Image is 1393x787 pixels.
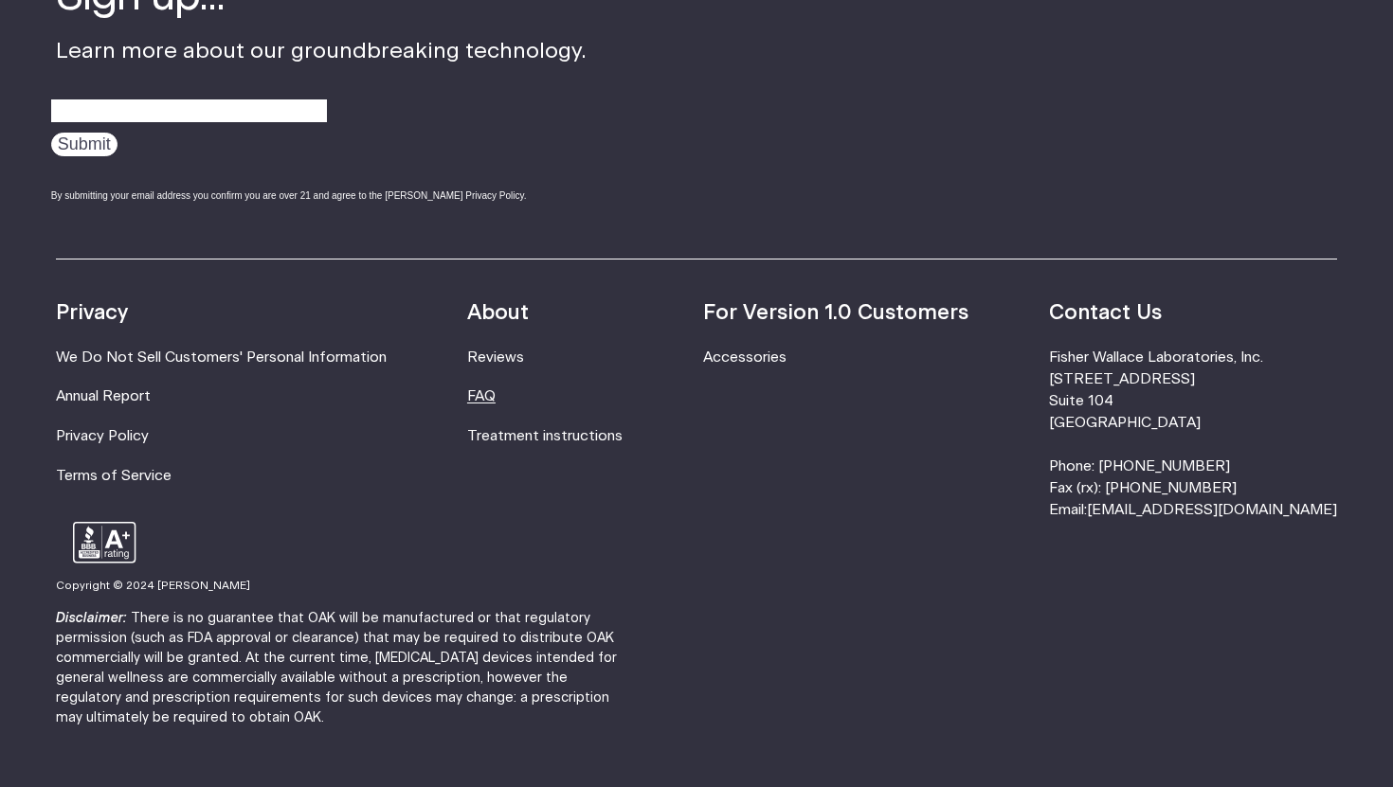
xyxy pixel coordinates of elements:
strong: Contact Us [1049,302,1162,323]
a: Treatment instructions [467,429,623,443]
li: Fisher Wallace Laboratories, Inc. [STREET_ADDRESS] Suite 104 [GEOGRAPHIC_DATA] Phone: [PHONE_NUMB... [1049,347,1337,522]
a: Accessories [703,350,787,365]
a: Privacy Policy [56,429,149,443]
a: [EMAIL_ADDRESS][DOMAIN_NAME] [1087,503,1337,517]
a: We Do Not Sell Customers' Personal Information [56,350,387,365]
strong: About [467,302,529,323]
small: Copyright © 2024 [PERSON_NAME] [56,581,250,591]
a: Reviews [467,350,524,365]
a: FAQ [467,389,496,403]
strong: Privacy [56,302,128,323]
strong: For Version 1.0 Customers [703,302,968,323]
a: Annual Report [56,389,151,403]
div: By submitting your email address you confirm you are over 21 and agree to the [PERSON_NAME] Priva... [51,188,587,203]
input: Submit [51,133,118,156]
a: Terms of Service [56,469,172,483]
strong: Disclaimer: [56,612,127,625]
p: There is no guarantee that OAK will be manufactured or that regulatory permission (such as FDA ap... [56,609,636,727]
